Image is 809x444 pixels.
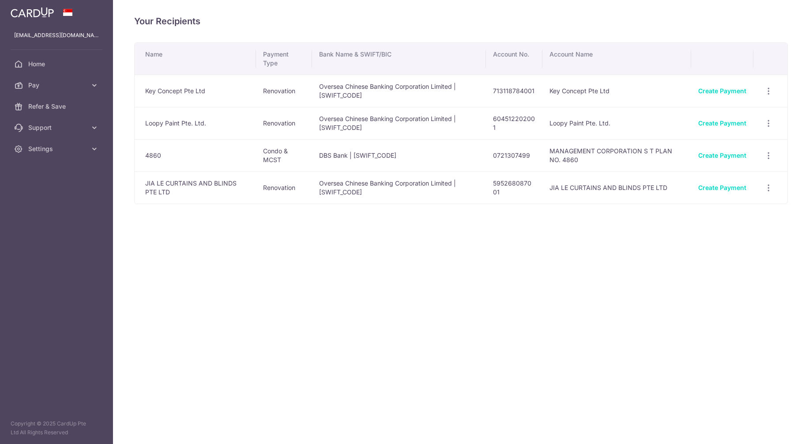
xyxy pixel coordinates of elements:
a: Create Payment [698,152,746,159]
p: [EMAIL_ADDRESS][DOMAIN_NAME] [14,31,99,40]
th: Account No. [486,43,542,75]
td: Key Concept Pte Ltd [135,75,256,107]
td: 4860 [135,139,256,171]
td: Condo & MCST [256,139,312,171]
th: Bank Name & SWIFT/BIC [312,43,486,75]
td: Oversea Chinese Banking Corporation Limited | [SWIFT_CODE] [312,107,486,139]
td: Loopy Paint Pte. Ltd. [135,107,256,139]
a: Create Payment [698,119,746,127]
td: 0721307499 [486,139,542,171]
td: 604512202001 [486,107,542,139]
span: Support [28,123,87,132]
span: Settings [28,144,87,153]
td: JIA LE CURTAINS AND BLINDS PTE LTD [542,171,692,204]
a: Create Payment [698,184,746,191]
td: Oversea Chinese Banking Corporation Limited | [SWIFT_CODE] [312,75,486,107]
td: JIA LE CURTAINS AND BLINDS PTE LTD [135,171,256,204]
td: MANAGEMENT CORPORATION S T PLAN NO. 4860 [542,139,692,171]
span: Refer & Save [28,102,87,111]
iframe: Opens a widget where you can find more information [752,417,800,440]
span: Home [28,60,87,68]
td: 713118784001 [486,75,542,107]
span: Pay [28,81,87,90]
td: Renovation [256,171,312,204]
td: 595268087001 [486,171,542,204]
td: Loopy Paint Pte. Ltd. [542,107,692,139]
th: Payment Type [256,43,312,75]
td: Renovation [256,75,312,107]
th: Account Name [542,43,692,75]
th: Name [135,43,256,75]
td: DBS Bank | [SWIFT_CODE] [312,139,486,171]
td: Key Concept Pte Ltd [542,75,692,107]
a: Create Payment [698,87,746,95]
h4: Your Recipients [134,14,788,28]
td: Oversea Chinese Banking Corporation Limited | [SWIFT_CODE] [312,171,486,204]
img: CardUp [11,7,54,18]
td: Renovation [256,107,312,139]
